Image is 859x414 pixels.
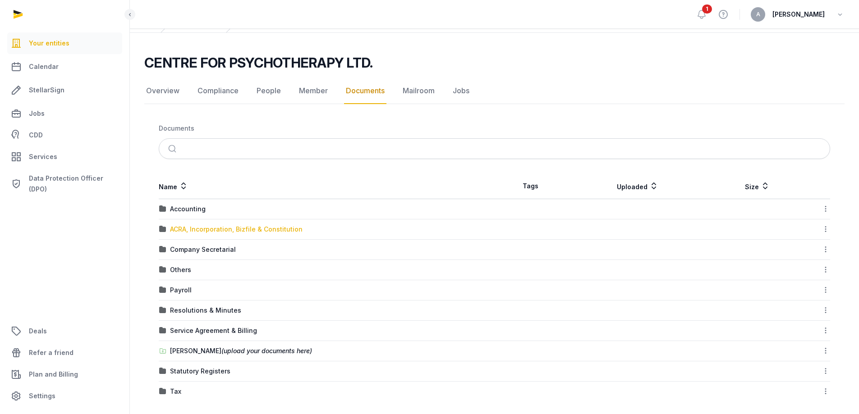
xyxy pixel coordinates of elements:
[29,151,57,162] span: Services
[170,387,181,396] div: Tax
[163,139,184,159] button: Submit
[170,306,241,315] div: Resolutions & Minutes
[29,173,119,195] span: Data Protection Officer (DPO)
[159,327,166,334] img: folder.svg
[495,173,567,199] th: Tags
[29,326,47,337] span: Deals
[29,38,69,49] span: Your entities
[7,385,122,407] a: Settings
[7,342,122,364] a: Refer a friend
[29,61,59,72] span: Calendar
[451,78,471,104] a: Jobs
[401,78,436,104] a: Mailroom
[29,108,45,119] span: Jobs
[7,79,122,101] a: StellarSign
[567,173,709,199] th: Uploaded
[255,78,283,104] a: People
[159,246,166,253] img: folder.svg
[702,5,712,14] span: 1
[7,320,122,342] a: Deals
[159,266,166,273] img: folder.svg
[170,326,257,335] div: Service Agreement & Billing
[159,388,166,395] img: folder.svg
[7,364,122,385] a: Plan and Billing
[159,307,166,314] img: folder.svg
[29,391,55,401] span: Settings
[170,265,191,274] div: Others
[170,205,206,214] div: Accounting
[29,347,73,358] span: Refer a friend
[159,205,166,213] img: folder.svg
[7,169,122,198] a: Data Protection Officer (DPO)
[170,367,230,376] div: Statutory Registers
[196,78,240,104] a: Compliance
[772,9,825,20] span: [PERSON_NAME]
[29,130,43,141] span: CDD
[756,12,760,17] span: A
[170,286,192,295] div: Payroll
[221,347,312,355] span: (upload your documents here)
[7,32,122,54] a: Your entities
[170,225,303,234] div: ACRA, Incorporation, Bizfile & Constitution
[144,55,372,71] h2: CENTRE FOR PSYCHOTHERAPY LTD.
[159,368,166,375] img: folder.svg
[7,126,122,144] a: CDD
[159,226,166,233] img: folder.svg
[144,78,845,104] nav: Tabs
[159,173,495,199] th: Name
[7,103,122,124] a: Jobs
[170,346,312,355] div: [PERSON_NAME]
[7,146,122,168] a: Services
[159,347,166,355] img: folder-upload.svg
[751,7,765,22] button: A
[159,118,830,138] nav: Breadcrumb
[170,245,236,254] div: Company Secretarial
[697,309,859,414] iframe: Chat Widget
[29,85,64,96] span: StellarSign
[159,124,194,133] div: Documents
[709,173,806,199] th: Size
[159,287,166,294] img: folder.svg
[29,369,78,380] span: Plan and Billing
[344,78,386,104] a: Documents
[297,78,330,104] a: Member
[7,56,122,77] a: Calendar
[144,78,181,104] a: Overview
